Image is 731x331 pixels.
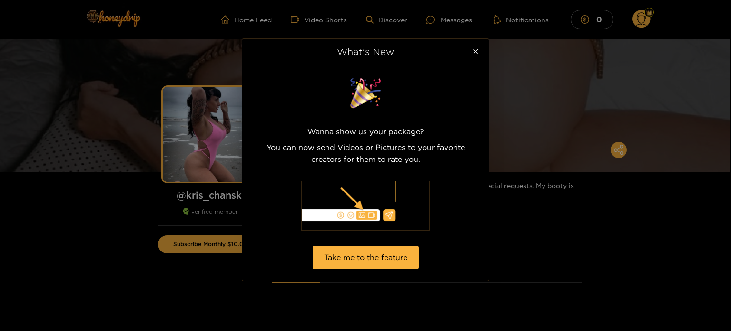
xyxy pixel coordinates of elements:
p: You can now send Videos or Pictures to your favorite creators for them to rate you. [254,141,477,165]
div: What's New [254,46,477,57]
p: Wanna show us your package? [254,126,477,138]
button: Take me to the feature [313,246,419,269]
img: surprise image [342,76,389,110]
button: Close [462,39,489,65]
img: illustration [301,181,430,231]
span: close [472,48,479,55]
